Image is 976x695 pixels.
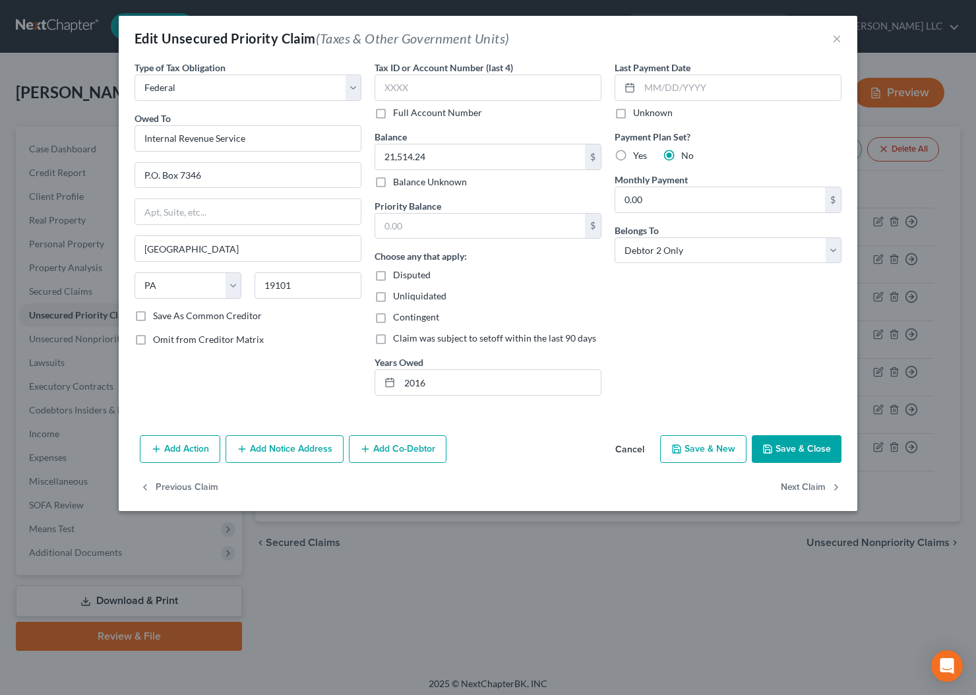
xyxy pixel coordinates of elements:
input: Enter address... [135,163,361,188]
button: Add Notice Address [226,435,344,463]
span: Owed To [135,113,171,124]
label: Payment Plan Set? [615,130,841,144]
input: 0.00 [615,187,825,212]
div: Edit Unsecured Priority Claim [135,29,509,47]
button: Next Claim [781,473,841,501]
span: Disputed [393,269,431,280]
input: Enter city... [135,236,361,261]
label: Choose any that apply: [375,249,467,263]
button: Save & New [660,435,747,463]
button: Cancel [605,437,655,463]
div: $ [585,214,601,239]
input: Apt, Suite, etc... [135,199,361,224]
label: Monthly Payment [615,173,688,187]
label: Save As Common Creditor [153,309,262,322]
input: 0.00 [375,214,585,239]
span: Yes [633,150,647,161]
span: No [681,150,694,161]
input: Search creditor by name... [135,125,361,152]
button: Previous Claim [140,473,218,501]
span: Unliquidated [393,290,446,301]
input: 0.00 [375,144,585,169]
label: Unknown [633,106,673,119]
button: × [832,30,841,46]
label: Balance Unknown [393,175,467,189]
input: -- [400,370,601,395]
label: Priority Balance [375,199,441,213]
span: Type of Tax Obligation [135,62,226,73]
button: Save & Close [752,435,841,463]
div: $ [825,187,841,212]
label: Tax ID or Account Number (last 4) [375,61,513,75]
span: Belongs To [615,225,659,236]
label: Full Account Number [393,106,482,119]
label: Years Owed [375,355,423,369]
span: Claim was subject to setoff within the last 90 days [393,332,596,344]
span: (Taxes & Other Government Units) [316,30,510,46]
button: Add Action [140,435,220,463]
div: Open Intercom Messenger [931,650,963,682]
input: MM/DD/YYYY [640,75,841,100]
label: Balance [375,130,407,144]
button: Add Co-Debtor [349,435,446,463]
input: XXXX [375,75,601,101]
span: Contingent [393,311,439,322]
div: $ [585,144,601,169]
span: Omit from Creditor Matrix [153,334,264,345]
label: Last Payment Date [615,61,690,75]
input: Enter zip... [255,272,361,299]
